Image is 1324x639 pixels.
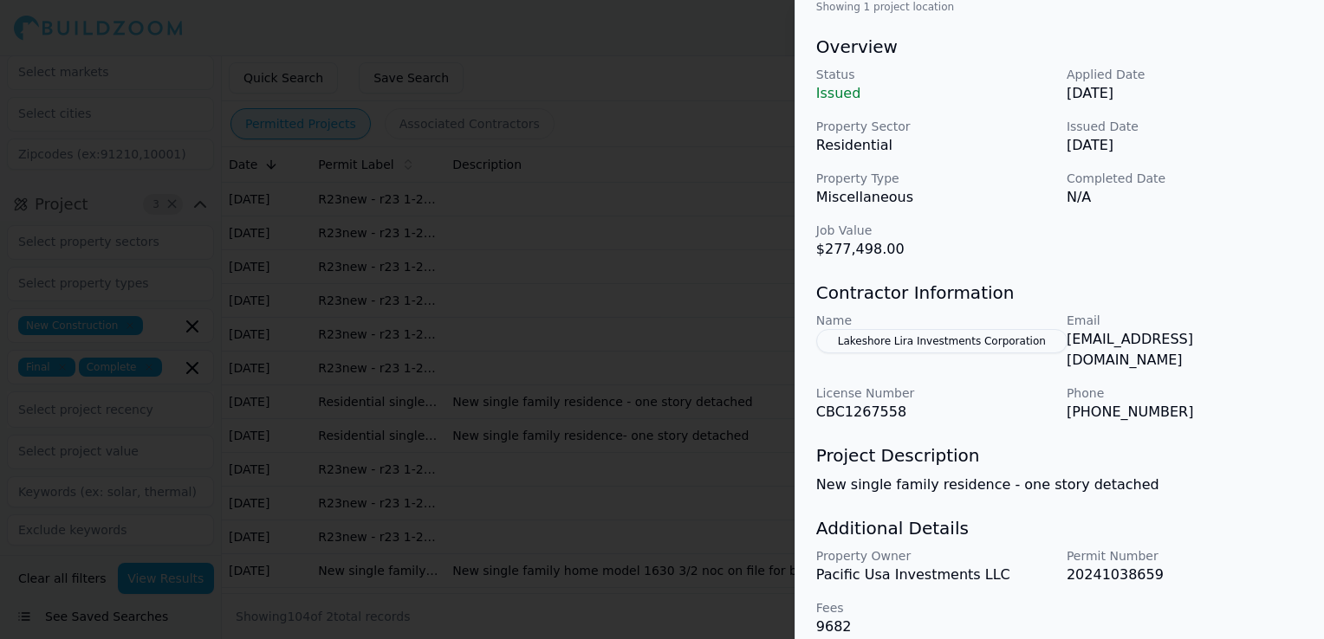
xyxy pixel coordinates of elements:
p: $277,498.00 [816,239,1053,260]
p: Property Sector [816,118,1053,135]
p: Phone [1067,384,1303,402]
p: [EMAIL_ADDRESS][DOMAIN_NAME] [1067,329,1303,371]
p: N/A [1067,187,1303,208]
h3: Additional Details [816,516,1303,540]
p: Job Value [816,222,1053,239]
p: [DATE] [1067,135,1303,156]
button: Lakeshore Lira Investments Corporation [816,329,1068,353]
h3: Overview [816,35,1303,59]
p: Miscellaneous [816,187,1053,208]
p: Applied Date [1067,66,1303,83]
p: [PHONE_NUMBER] [1067,402,1303,423]
p: Fees [816,599,1053,616]
p: Name [816,312,1053,329]
p: Permit Number [1067,547,1303,565]
p: Email [1067,312,1303,329]
p: Property Owner [816,547,1053,565]
p: License Number [816,384,1053,402]
p: Residential [816,135,1053,156]
h3: Project Description [816,443,1303,468]
p: Property Type [816,170,1053,187]
p: New single family residence - one story detached [816,474,1303,495]
p: Pacific Usa Investments LLC [816,565,1053,585]
p: [DATE] [1067,83,1303,104]
p: Completed Date [1067,170,1303,187]
h3: Contractor Information [816,281,1303,305]
p: 9682 [816,616,1053,637]
p: Issued Date [1067,118,1303,135]
p: CBC1267558 [816,402,1053,423]
p: Issued [816,83,1053,104]
p: 20241038659 [1067,565,1303,585]
p: Status [816,66,1053,83]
